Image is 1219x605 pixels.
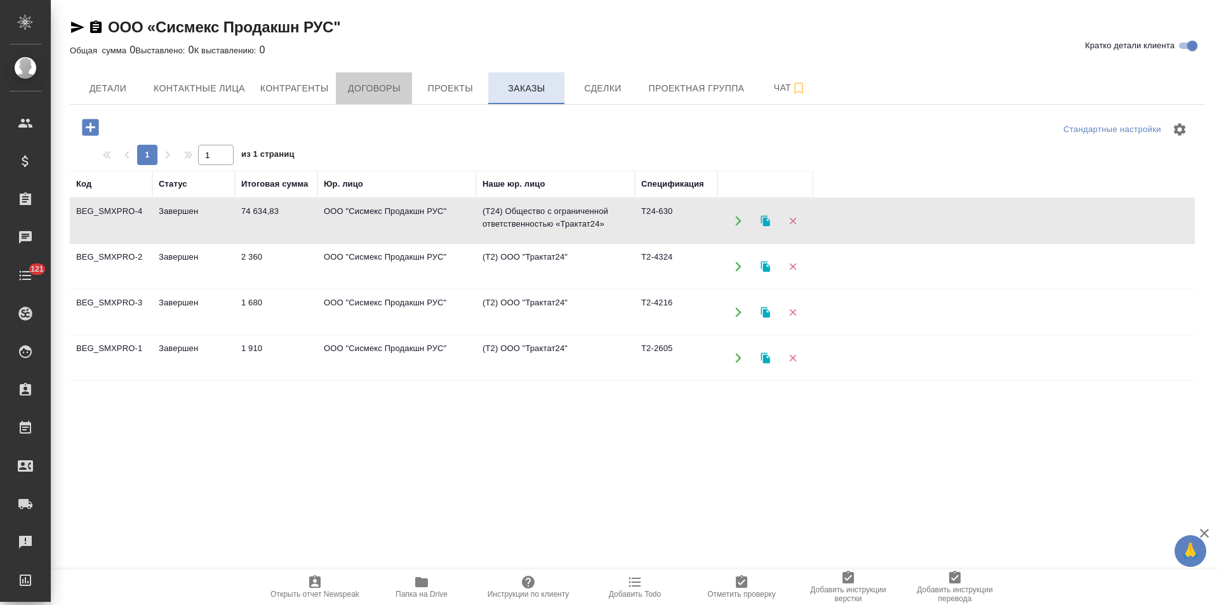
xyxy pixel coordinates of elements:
button: Добавить инструкции перевода [902,569,1008,605]
button: Удалить [780,345,806,371]
td: Завершен [152,244,235,289]
p: Выставлено: [135,46,188,55]
div: Итоговая сумма [241,178,308,190]
div: Наше юр. лицо [483,178,545,190]
button: Клонировать [752,299,778,325]
span: Контрагенты [260,81,329,96]
td: 74 634,83 [235,199,317,243]
span: Договоры [343,81,404,96]
span: Инструкции по клиенту [488,590,570,599]
td: (Т2) ООО "Трактат24" [476,290,635,335]
span: Проектная группа [648,81,744,96]
p: Общая сумма [70,46,130,55]
td: ООО "Сисмекс Продакшн РУС" [317,290,476,335]
td: ООО "Сисмекс Продакшн РУС" [317,199,476,243]
td: BEG_SMXPRO-1 [70,336,152,380]
div: Код [76,178,91,190]
span: Настроить таблицу [1164,114,1195,145]
td: (Т2) ООО "Трактат24" [476,336,635,380]
td: 2 360 [235,244,317,289]
div: split button [1060,120,1164,140]
td: (Т2) ООО "Трактат24" [476,244,635,289]
button: Клонировать [752,345,778,371]
button: 🙏 [1175,535,1206,567]
a: ООО «Сисмекс Продакшн РУС" [108,18,340,36]
button: Открыть [725,253,751,279]
button: Клонировать [752,253,778,279]
span: Открыть отчет Newspeak [270,590,359,599]
span: Добавить Todo [609,590,661,599]
button: Инструкции по клиенту [475,569,582,605]
span: Контактные лица [154,81,245,96]
span: Папка на Drive [396,590,448,599]
span: Детали [77,81,138,96]
button: Добавить Todo [582,569,688,605]
button: Добавить инструкции верстки [795,569,902,605]
button: Удалить [780,208,806,234]
button: Клонировать [752,208,778,234]
td: ООО "Сисмекс Продакшн РУС" [317,244,476,289]
td: Завершен [152,336,235,380]
td: Т2-4324 [635,244,717,289]
td: 1 680 [235,290,317,335]
button: Открыть [725,345,751,371]
td: Завершен [152,290,235,335]
span: Добавить инструкции перевода [909,585,1001,603]
div: Юр. лицо [324,178,363,190]
td: BEG_SMXPRO-2 [70,244,152,289]
td: BEG_SMXPRO-4 [70,199,152,243]
div: Спецификация [641,178,704,190]
span: из 1 страниц [241,147,295,165]
td: ООО "Сисмекс Продакшн РУС" [317,336,476,380]
span: 121 [23,263,51,276]
span: 🙏 [1180,538,1201,564]
td: BEG_SMXPRO-3 [70,290,152,335]
button: Отметить проверку [688,569,795,605]
svg: Подписаться [791,81,806,96]
button: Скопировать ссылку [88,20,103,35]
td: (T24) Общество с ограниченной ответственностью «Трактат24» [476,199,635,243]
span: Проекты [420,81,481,96]
button: Добавить проект [73,114,108,140]
span: Добавить инструкции верстки [803,585,894,603]
span: Чат [759,80,820,96]
span: Кратко детали клиента [1085,39,1175,52]
td: 1 910 [235,336,317,380]
p: К выставлению: [194,46,260,55]
button: Удалить [780,299,806,325]
td: Т2-2605 [635,336,717,380]
a: 121 [3,260,48,291]
span: Заказы [496,81,557,96]
button: Открыть [725,208,751,234]
div: 0 0 0 [70,43,1205,58]
button: Папка на Drive [368,569,475,605]
div: Статус [159,178,187,190]
button: Удалить [780,253,806,279]
button: Открыть [725,299,751,325]
span: Сделки [572,81,633,96]
td: Завершен [152,199,235,243]
td: Т2-4216 [635,290,717,335]
span: Отметить проверку [707,590,775,599]
button: Скопировать ссылку для ЯМессенджера [70,20,85,35]
button: Открыть отчет Newspeak [262,569,368,605]
td: T24-630 [635,199,717,243]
